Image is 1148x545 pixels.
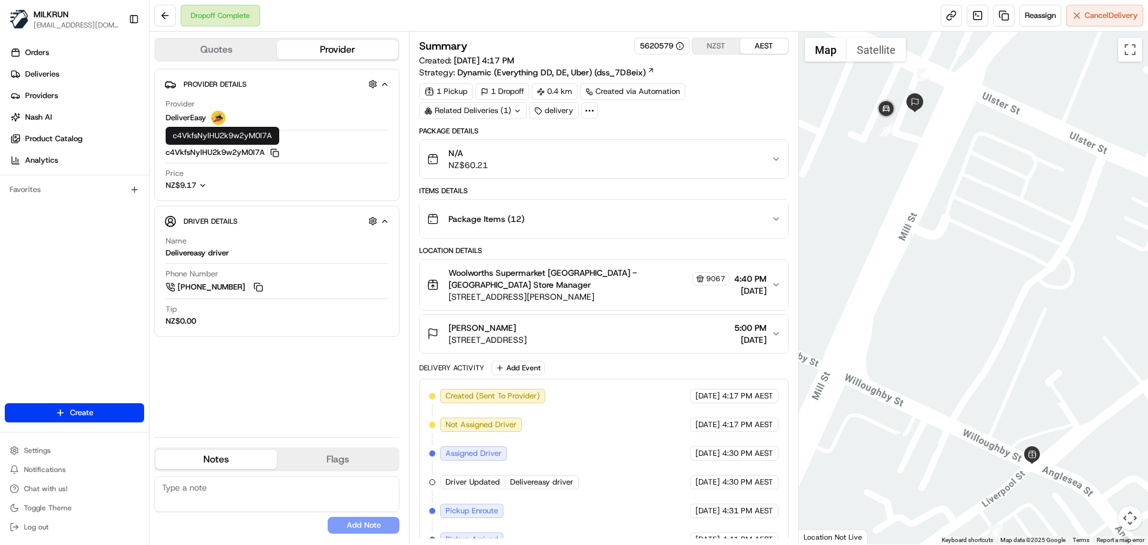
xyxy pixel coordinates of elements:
[5,151,149,170] a: Analytics
[1073,537,1089,543] a: Terms (opens in new tab)
[722,419,773,430] span: 4:17 PM AEST
[491,361,545,375] button: Add Event
[419,186,788,196] div: Items Details
[166,127,279,145] div: c4VkfsNylHU2k9w2yM0I7A
[722,506,773,516] span: 4:31 PM AEST
[445,477,500,488] span: Driver Updated
[722,391,773,401] span: 4:17 PM AEST
[802,529,841,544] img: Google
[24,503,72,513] span: Toggle Theme
[942,536,993,544] button: Keyboard shortcuts
[799,529,868,544] div: Location Not Live
[420,315,787,353] button: [PERSON_NAME][STREET_ADDRESS]5:00 PM[DATE]
[5,442,144,459] button: Settings
[802,529,841,544] a: Open this area in Google Maps (opens a new window)
[5,500,144,516] button: Toggle Theme
[5,480,144,497] button: Chat with us!
[695,419,720,430] span: [DATE]
[419,66,655,78] div: Strategy:
[805,38,847,62] button: Show street map
[1025,10,1056,21] span: Reassign
[1118,38,1142,62] button: Toggle fullscreen view
[1066,5,1143,26] button: CancelDelivery
[448,147,488,159] span: N/A
[24,465,66,474] span: Notifications
[166,147,279,158] button: c4VkfsNylHU2k9w2yM0I7A
[1085,10,1138,21] span: Cancel Delivery
[419,363,484,373] div: Delivery Activity
[734,273,767,285] span: 4:40 PM
[457,66,655,78] a: Dynamic (Everything DD, DE, Uber) (dss_7D8eix)
[917,68,930,81] div: 18
[640,41,684,51] button: 5620579
[1097,537,1144,543] a: Report a map error
[706,274,725,284] span: 9067
[419,83,473,100] div: 1 Pickup
[695,506,720,516] span: [DATE]
[5,5,124,34] button: MILKRUNMILKRUN[EMAIL_ADDRESS][DOMAIN_NAME]
[448,322,516,334] span: [PERSON_NAME]
[277,40,398,59] button: Provider
[580,83,685,100] a: Created via Automation
[722,477,773,488] span: 4:30 PM AEST
[166,180,196,190] span: NZ$9.17
[155,40,277,59] button: Quotes
[695,534,720,545] span: [DATE]
[420,140,787,178] button: N/ANZ$60.21
[33,20,119,30] button: [EMAIL_ADDRESS][DOMAIN_NAME]
[445,448,502,459] span: Assigned Driver
[33,8,69,20] span: MILKRUN
[445,506,498,516] span: Pickup Enroute
[448,159,488,171] span: NZ$60.21
[847,38,906,62] button: Show satellite imagery
[24,484,68,494] span: Chat with us!
[166,269,218,279] span: Phone Number
[1019,5,1061,26] button: Reassign
[722,534,773,545] span: 4:41 PM AEST
[734,334,767,346] span: [DATE]
[695,477,720,488] span: [DATE]
[420,260,787,310] button: Woolworths Supermarket [GEOGRAPHIC_DATA] - [GEOGRAPHIC_DATA] Store Manager9067[STREET_ADDRESS][PE...
[166,236,187,246] span: Name
[532,83,578,100] div: 0.4 km
[445,391,540,401] span: Created (Sent To Provider)
[5,129,149,148] a: Product Catalog
[419,126,788,136] div: Package Details
[25,133,83,144] span: Product Catalog
[5,461,144,478] button: Notifications
[448,291,729,303] span: [STREET_ADDRESS][PERSON_NAME]
[5,403,144,422] button: Create
[5,108,149,127] a: Nash AI
[25,90,58,101] span: Providers
[10,10,29,29] img: MILKRUN
[445,534,498,545] span: Pickup Arrived
[692,38,740,54] button: NZST
[211,111,225,125] img: delivereasy_logo.png
[184,217,237,226] span: Driver Details
[166,99,195,109] span: Provider
[164,211,389,231] button: Driver Details
[990,524,1003,537] div: 4
[24,446,51,455] span: Settings
[166,304,177,315] span: Tip
[166,168,184,179] span: Price
[454,55,514,66] span: [DATE] 4:17 PM
[277,450,398,469] button: Flags
[5,180,144,199] div: Favorites
[24,522,48,532] span: Log out
[529,102,579,119] div: delivery
[25,112,52,123] span: Nash AI
[880,123,893,136] div: 19
[164,74,389,94] button: Provider Details
[166,281,265,294] a: [PHONE_NUMBER]
[448,213,524,225] span: Package Items ( 12 )
[510,477,573,488] span: Delivereasy driver
[420,200,787,238] button: Package Items (12)
[448,267,689,291] span: Woolworths Supermarket [GEOGRAPHIC_DATA] - [GEOGRAPHIC_DATA] Store Manager
[5,86,149,105] a: Providers
[740,38,788,54] button: AEST
[5,65,149,84] a: Deliveries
